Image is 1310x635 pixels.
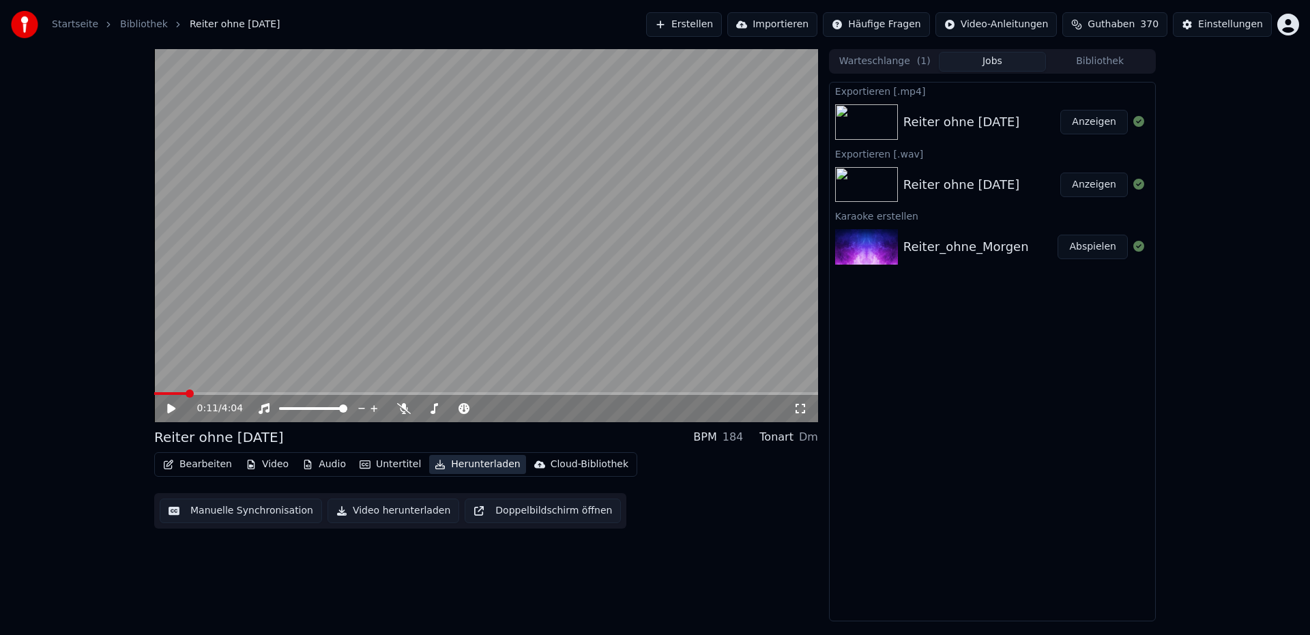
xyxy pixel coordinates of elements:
div: Karaoke erstellen [830,207,1155,224]
div: Exportieren [.wav] [830,145,1155,162]
div: 184 [723,429,744,445]
a: Startseite [52,18,98,31]
div: Reiter ohne [DATE] [903,175,1020,194]
div: / [197,402,230,415]
span: 0:11 [197,402,218,415]
div: Tonart [759,429,794,445]
div: Exportieren [.mp4] [830,83,1155,99]
span: Guthaben [1088,18,1135,31]
button: Anzeigen [1060,173,1128,197]
button: Warteschlange [831,52,939,72]
button: Einstellungen [1173,12,1272,37]
button: Video herunterladen [327,499,459,523]
button: Doppelbildschirm öffnen [465,499,621,523]
span: Reiter ohne [DATE] [190,18,280,31]
button: Herunterladen [429,455,525,474]
button: Video-Anleitungen [935,12,1058,37]
button: Jobs [939,52,1047,72]
button: Importieren [727,12,817,37]
button: Untertitel [354,455,426,474]
button: Bibliothek [1046,52,1154,72]
button: Abspielen [1058,235,1128,259]
button: Erstellen [646,12,722,37]
button: Audio [297,455,351,474]
button: Bearbeiten [158,455,237,474]
nav: breadcrumb [52,18,280,31]
span: 4:04 [222,402,243,415]
div: BPM [693,429,716,445]
span: ( 1 ) [917,55,931,68]
a: Bibliothek [120,18,168,31]
div: Einstellungen [1198,18,1263,31]
button: Video [240,455,294,474]
div: Reiter ohne [DATE] [903,113,1020,132]
div: Reiter ohne [DATE] [154,428,283,447]
span: 370 [1140,18,1159,31]
div: Cloud-Bibliothek [551,458,628,471]
div: Dm [799,429,818,445]
button: Guthaben370 [1062,12,1167,37]
img: youka [11,11,38,38]
button: Häufige Fragen [823,12,930,37]
button: Manuelle Synchronisation [160,499,322,523]
div: Reiter_ohne_Morgen [903,237,1029,256]
button: Anzeigen [1060,110,1128,134]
